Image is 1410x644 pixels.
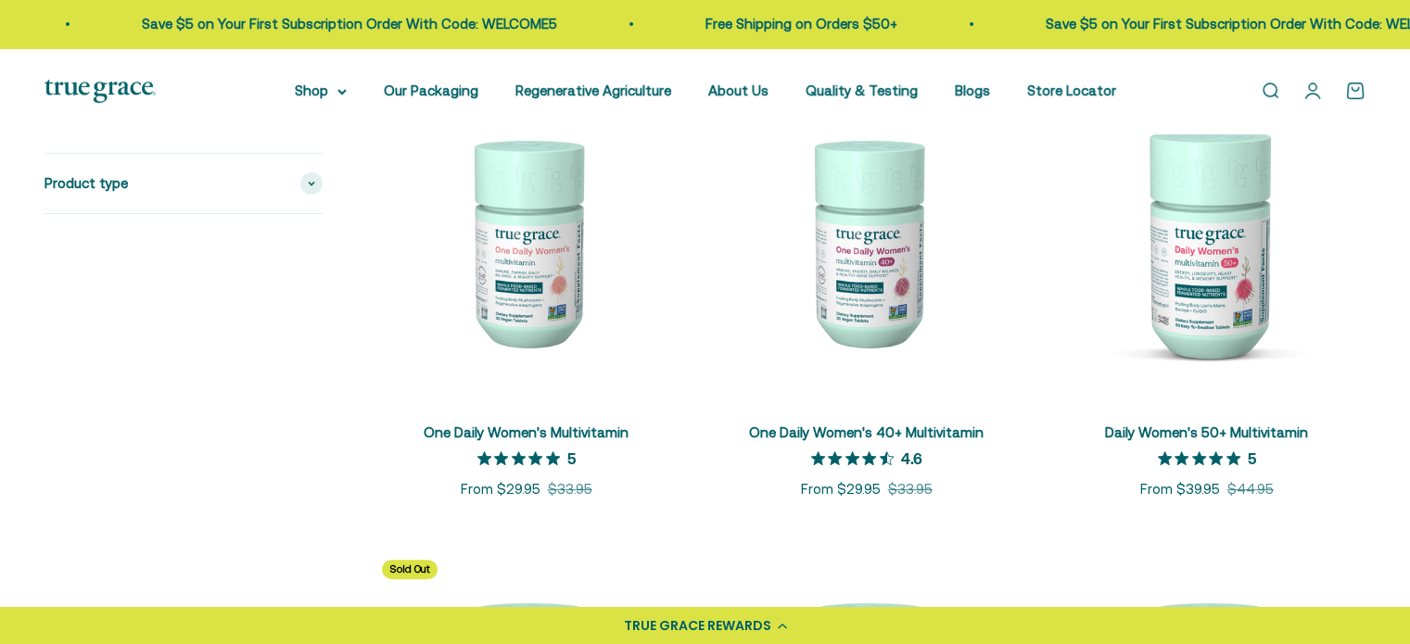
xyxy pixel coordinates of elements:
a: Daily Women's 50+ Multivitamin [1105,424,1308,440]
sale-price: From $39.95 [1140,478,1220,500]
sale-price: From $29.95 [801,478,881,500]
p: 5 [1248,448,1256,467]
div: TRUE GRACE REWARDS [624,616,771,636]
a: About Us [708,82,769,98]
img: Daily Women's 50+ Multivitamin [1048,82,1366,400]
a: One Daily Women's 40+ Multivitamin [749,424,984,440]
compare-at-price: $33.95 [888,478,933,500]
a: One Daily Women's Multivitamin [424,424,629,440]
span: 5 out of 5 stars rating in total 12 reviews. [477,446,567,472]
p: 4.6 [901,448,922,467]
sale-price: From $29.95 [461,478,540,500]
a: Quality & Testing [806,82,918,98]
a: Store Locator [1027,82,1116,98]
a: Free Shipping on Orders $50+ [663,16,855,32]
span: 4.6 out of 5 stars rating in total 25 reviews. [811,446,901,472]
summary: Shop [295,80,347,102]
span: 5 out of 5 stars rating in total 14 reviews. [1158,446,1248,472]
compare-at-price: $33.95 [548,478,592,500]
img: Daily Multivitamin for Immune Support, Energy, Daily Balance, and Healthy Bone Support* Vitamin A... [707,82,1025,400]
compare-at-price: $44.95 [1227,478,1274,500]
a: Blogs [955,82,990,98]
a: Our Packaging [384,82,478,98]
p: Save $5 on Your First Subscription Order With Code: WELCOME5 [99,13,514,35]
a: Regenerative Agriculture [515,82,671,98]
img: We select ingredients that play a concrete role in true health, and we include them at effective ... [367,82,685,400]
summary: Product type [44,154,323,213]
span: Product type [44,172,128,195]
p: 5 [567,448,576,467]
